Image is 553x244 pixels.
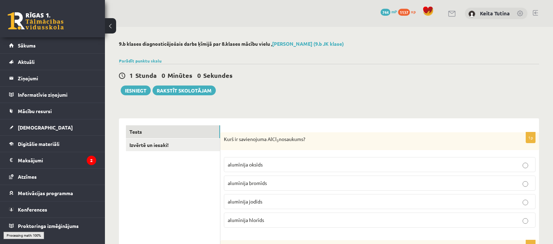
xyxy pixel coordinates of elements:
[18,70,96,86] legend: Ziņojumi
[224,136,501,143] p: Kurš ir savienojuma AlCl nosaukums?
[523,218,528,224] input: alumīnija hlorīds
[18,173,37,180] span: Atzīmes
[9,87,96,103] a: Informatīvie ziņojumi
[18,108,52,114] span: Mācību resursi
[272,40,344,47] a: [PERSON_NAME] (9.b JK klase)
[121,86,151,95] button: Iesniegt
[381,9,397,14] a: 744 mP
[18,206,47,213] span: Konferences
[9,103,96,119] a: Mācību resursi
[153,86,216,95] a: Rakstīt skolotājam
[203,71,233,79] span: Sekundes
[18,152,96,168] legend: Maksājumi
[9,136,96,152] a: Digitālie materiāli
[9,119,96,135] a: [DEMOGRAPHIC_DATA]
[526,132,536,143] p: 1p
[523,200,528,205] input: alumīnija jodīds
[398,9,410,16] span: 1137
[277,138,279,143] sub: 3
[119,58,162,64] a: Parādīt punktu skalu
[391,9,397,14] span: mP
[129,71,133,79] span: 1
[523,181,528,187] input: alumīnija bromīds
[18,190,73,196] span: Motivācijas programma
[228,161,263,168] span: alumīnija oksīds
[468,10,475,17] img: Keita Tutina
[126,125,220,138] a: Tests
[411,9,416,14] span: xp
[168,71,192,79] span: Minūtes
[9,37,96,53] a: Sākums
[381,9,390,16] span: 744
[228,180,267,186] span: alumīnija bromīds
[9,185,96,201] a: Motivācijas programma
[135,71,157,79] span: Stunda
[18,124,73,131] span: [DEMOGRAPHIC_DATA]
[18,87,96,103] legend: Informatīvie ziņojumi
[119,41,539,47] h2: 9.b klases diagnosticējošais darbs ķīmijā par 8.klases mācību vielu ,
[228,217,264,223] span: alumīnija hlorīds
[87,156,96,165] i: 2
[9,152,96,168] a: Maksājumi2
[18,42,36,49] span: Sākums
[9,218,96,234] a: Proktoringa izmēģinājums
[398,9,419,14] a: 1137 xp
[9,70,96,86] a: Ziņojumi
[523,163,528,168] input: alumīnija oksīds
[3,232,44,239] div: Processing math: 100%
[9,169,96,185] a: Atzīmes
[8,12,64,30] a: Rīgas 1. Tālmācības vidusskola
[228,198,262,205] span: alumīnija jodīds
[9,201,96,217] a: Konferences
[197,71,201,79] span: 0
[9,54,96,70] a: Aktuāli
[162,71,165,79] span: 0
[18,141,59,147] span: Digitālie materiāli
[480,10,510,17] a: Keita Tutina
[18,59,35,65] span: Aktuāli
[18,223,79,229] span: Proktoringa izmēģinājums
[126,139,220,151] a: Izvērtē un iesaki!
